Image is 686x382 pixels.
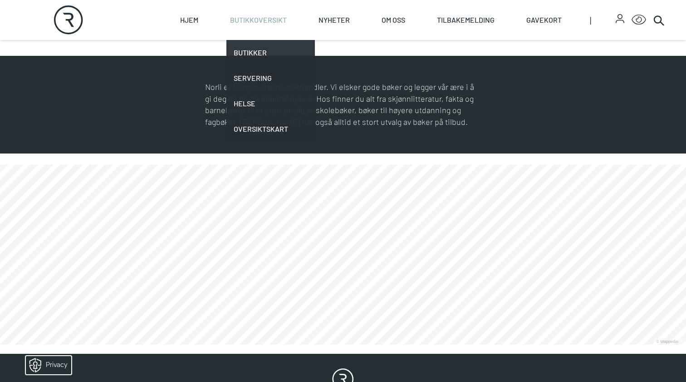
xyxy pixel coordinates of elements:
a: Helse [226,91,315,116]
a: Servering [226,65,315,91]
a: Oversiktskart [226,116,315,142]
a: Butikker [226,40,315,65]
div: © Mappedin [656,175,678,180]
details: Attribution [654,174,686,180]
iframe: Manage Preferences [9,353,83,377]
button: Open Accessibility Menu [632,13,646,27]
p: Norli er Norges største bokhandler. Vi elsker gode bøker og legger vår ære i å gi deg de beste an... [205,81,481,128]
